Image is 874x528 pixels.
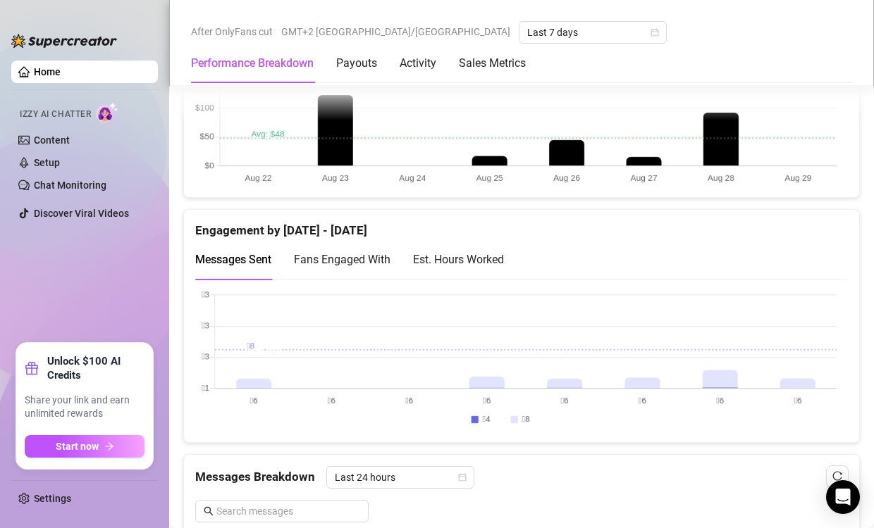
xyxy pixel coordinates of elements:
[11,34,117,48] img: logo-BBDzfeDw.svg
[459,55,526,72] div: Sales Metrics
[34,134,70,146] a: Content
[413,251,504,268] div: Est. Hours Worked
[34,157,60,168] a: Setup
[195,210,848,240] div: Engagement by [DATE] - [DATE]
[191,21,273,42] span: After OnlyFans cut
[400,55,436,72] div: Activity
[458,473,467,482] span: calendar
[47,354,144,382] strong: Unlock $100 AI Credits
[281,21,510,42] span: GMT+2 [GEOGRAPHIC_DATA]/[GEOGRAPHIC_DATA]
[34,208,129,219] a: Discover Viral Videos
[34,66,61,77] a: Home
[204,506,214,516] span: search
[294,253,390,266] span: Fans Engaged With
[56,441,99,452] span: Start now
[191,55,314,72] div: Performance Breakdown
[97,102,118,122] img: AI Chatter
[335,467,466,488] span: Last 24 hours
[195,253,271,266] span: Messages Sent
[651,28,659,37] span: calendar
[20,108,91,121] span: Izzy AI Chatter
[216,503,360,519] input: Search messages
[25,435,144,458] button: Start nowarrow-right
[34,180,106,191] a: Chat Monitoring
[527,22,658,43] span: Last 7 days
[104,441,114,451] span: arrow-right
[34,493,71,504] a: Settings
[832,471,842,481] span: reload
[25,361,39,375] span: gift
[826,480,860,514] div: Open Intercom Messenger
[195,466,848,489] div: Messages Breakdown
[25,394,144,421] span: Share your link and earn unlimited rewards
[336,55,377,72] div: Payouts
